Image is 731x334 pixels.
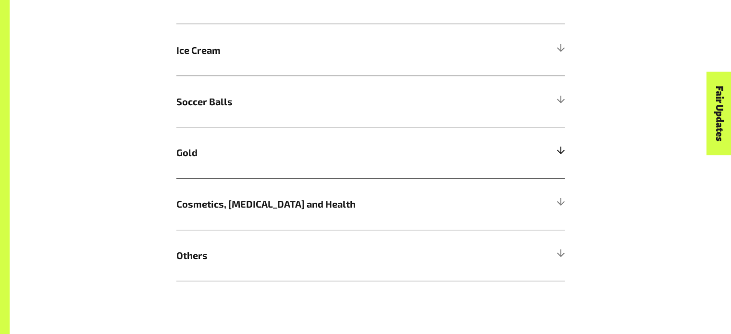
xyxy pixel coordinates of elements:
span: Soccer Balls [176,94,468,109]
span: Others [176,248,468,262]
span: Gold [176,145,468,160]
span: Cosmetics, [MEDICAL_DATA] and Health [176,197,468,211]
span: Ice Cream [176,43,468,57]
